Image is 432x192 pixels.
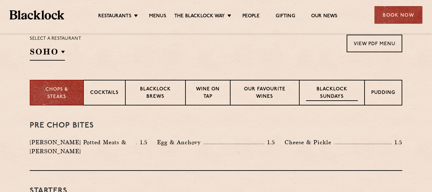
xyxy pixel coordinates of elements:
p: Select a restaurant [30,35,81,43]
p: Cheese & Pickle [285,138,334,147]
p: [PERSON_NAME] Potted Meats & [PERSON_NAME] [30,138,136,156]
p: Wine on Tap [192,86,224,101]
p: Egg & Anchovy [157,138,204,147]
p: Blacklock Sundays [306,86,358,101]
a: People [242,13,260,20]
p: 1.5 [264,138,275,146]
p: Blacklock Brews [132,86,179,101]
p: Chops & Steaks [37,86,77,101]
a: The Blacklock Way [174,13,225,20]
h3: Pre Chop Bites [30,121,402,130]
div: Book Now [374,6,422,24]
img: BL_Textured_Logo-footer-cropped.svg [10,10,64,20]
p: Cocktails [90,89,119,97]
p: Our favourite wines [237,86,292,101]
p: Pudding [371,89,395,97]
a: Restaurants [98,13,131,20]
a: Menus [149,13,166,20]
a: View PDF Menu [347,35,402,52]
p: 1.5 [391,138,402,146]
p: 1.5 [137,138,148,146]
a: Gifting [276,13,295,20]
h2: SOHO [30,46,65,61]
a: Our News [311,13,338,20]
